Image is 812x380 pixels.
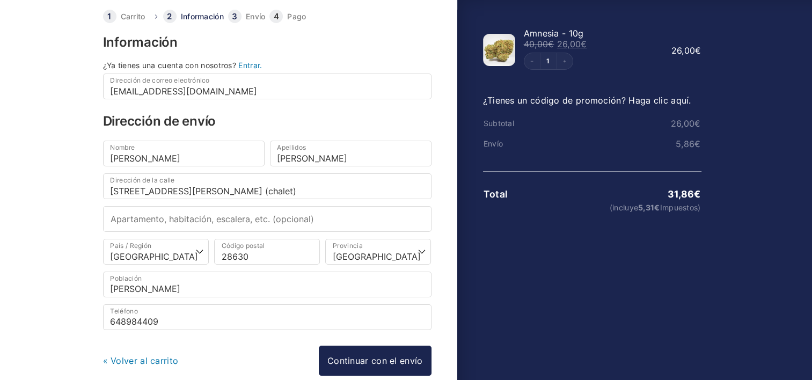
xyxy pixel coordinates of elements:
input: Apartamento, habitación, escalera, etc. (opcional) [103,206,431,232]
span: € [548,39,554,49]
a: « Volver al carrito [103,355,179,366]
a: Edit [540,58,557,64]
span: € [694,118,700,129]
small: (incluye Impuestos) [556,204,700,211]
a: Carrito [121,13,145,20]
bdi: 5,86 [676,138,701,149]
a: ¿Tienes un código de promoción? Haga clic aquí. [483,95,691,106]
h3: Información [103,36,431,49]
span: € [695,45,701,56]
bdi: 26,00 [671,118,701,129]
button: Decrement [524,53,540,69]
bdi: 26,00 [671,45,701,56]
input: Nombre [103,141,265,166]
input: Apellidos [270,141,431,166]
span: 5,31 [638,203,660,212]
th: Envío [483,140,556,148]
span: ¿Ya tienes una cuenta con nosotros? [103,61,237,70]
input: Dirección de correo electrónico [103,74,431,99]
bdi: 26,00 [557,39,587,49]
th: Total [483,189,556,200]
h3: Dirección de envío [103,115,431,128]
input: Teléfono [103,304,431,330]
a: Información [181,13,224,20]
a: Envío [246,13,266,20]
input: Dirección de la calle [103,173,431,199]
span: € [581,39,587,49]
bdi: 31,86 [668,188,701,200]
button: Increment [557,53,573,69]
span: Amnesia - 10g [524,28,584,39]
a: Continuar con el envío [319,346,431,376]
a: Pago [287,13,306,20]
span: € [694,138,700,149]
bdi: 40,00 [524,39,554,49]
input: Población [103,272,431,297]
input: Código postal [214,239,320,265]
th: Subtotal [483,119,556,128]
a: Entrar. [238,61,262,70]
span: € [654,203,660,212]
span: € [694,188,700,200]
